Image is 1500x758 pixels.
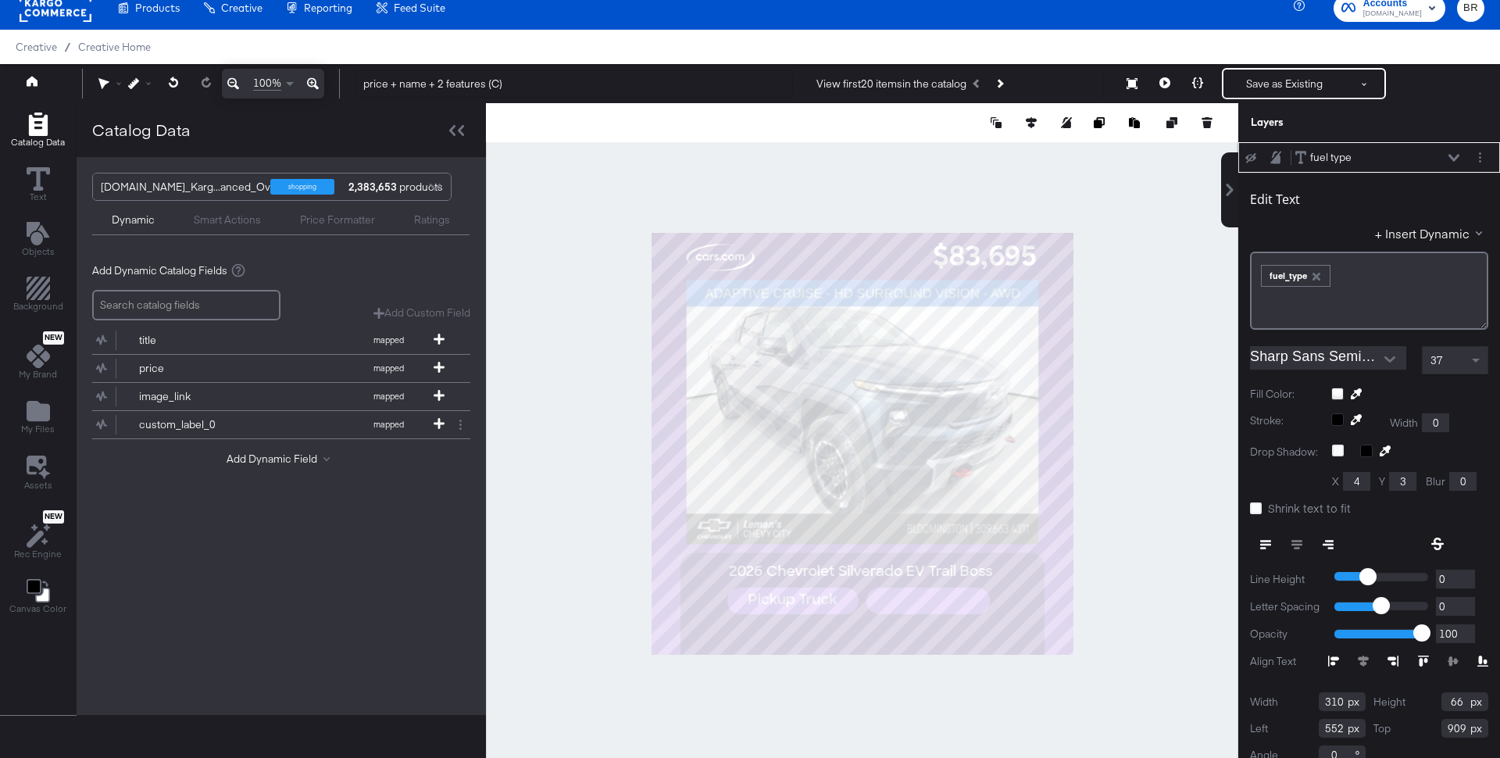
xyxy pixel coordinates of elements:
[227,452,336,467] button: Add Dynamic Field
[1250,572,1323,587] label: Line Height
[92,327,470,354] div: titlemapped
[394,2,445,14] span: Feed Suite
[1426,474,1445,489] label: Blur
[345,391,431,402] span: mapped
[92,119,191,141] div: Catalog Data
[135,2,180,14] span: Products
[1373,721,1391,736] label: Top
[101,173,299,200] div: [DOMAIN_NAME]_Karg...anced_Overlays
[1363,8,1422,20] span: [DOMAIN_NAME]
[4,274,73,318] button: Add Rectangle
[92,290,280,320] input: Search catalog fields
[92,383,470,410] div: image_linkmapped
[139,361,252,376] div: price
[1129,117,1140,128] svg: Paste image
[13,300,63,313] span: Background
[5,506,71,565] button: NewRec Engine
[253,76,281,91] span: 100%
[15,451,62,496] button: Assets
[1373,695,1405,710] label: Height
[112,213,155,227] div: Dynamic
[194,213,261,227] div: Smart Actions
[1250,654,1328,669] label: Align Text
[57,41,78,53] span: /
[9,602,66,615] span: Canvas Color
[345,419,431,430] span: mapped
[816,77,966,91] div: View first 20 items in the catalog
[414,213,450,227] div: Ratings
[92,355,451,382] button: pricemapped
[139,417,252,432] div: custom_label_0
[17,163,59,208] button: Text
[92,411,470,438] div: custom_label_0mapped
[2,109,74,153] button: Add Rectangle
[139,389,252,404] div: image_link
[1378,348,1402,371] button: Open
[1129,115,1145,131] button: Paste image
[1390,416,1418,431] label: Width
[12,396,64,441] button: Add Files
[221,2,262,14] span: Creative
[1251,115,1410,130] div: Layers
[43,512,64,522] span: New
[1268,500,1351,516] span: Shrink text to fit
[1472,149,1488,166] button: Layer Options
[1094,115,1109,131] button: Copy image
[1223,70,1345,98] button: Save as Existing
[22,245,55,258] span: Objects
[304,2,352,14] span: Reporting
[16,41,57,53] span: Creative
[1379,474,1385,489] label: Y
[24,479,52,492] span: Assets
[346,173,393,200] div: products
[92,383,451,410] button: image_linkmapped
[139,333,252,348] div: title
[92,411,451,438] button: custom_label_0mapped
[92,263,227,278] span: Add Dynamic Catalog Fields
[92,355,470,382] div: pricemapped
[1250,413,1320,432] label: Stroke:
[1250,627,1323,642] label: Opacity
[1250,599,1323,614] label: Letter Spacing
[1250,695,1278,710] label: Width
[1250,445,1320,459] label: Drop Shadow:
[1375,225,1488,241] button: + Insert Dynamic
[11,136,65,148] span: Catalog Data
[1250,387,1320,402] label: Fill Color:
[1295,149,1352,166] button: fuel type
[30,191,47,203] span: Text
[1262,266,1330,286] div: fuel_type
[9,328,66,386] button: NewMy Brand
[1250,721,1268,736] label: Left
[1310,150,1352,165] div: fuel type
[300,213,375,227] div: Price Formatter
[12,218,64,263] button: Add Text
[988,70,1010,98] button: Next Product
[345,334,431,345] span: mapped
[92,327,451,354] button: titlemapped
[19,368,57,381] span: My Brand
[1430,353,1443,367] span: 37
[21,423,55,435] span: My Files
[14,548,62,560] span: Rec Engine
[78,41,151,53] a: Creative Home
[1094,117,1105,128] svg: Copy image
[1250,191,1300,207] div: Edit Text
[43,333,64,343] span: New
[345,363,431,374] span: mapped
[270,179,334,195] div: shopping
[373,306,470,320] button: Add Custom Field
[1332,474,1339,489] label: X
[346,173,399,200] strong: 2,383,653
